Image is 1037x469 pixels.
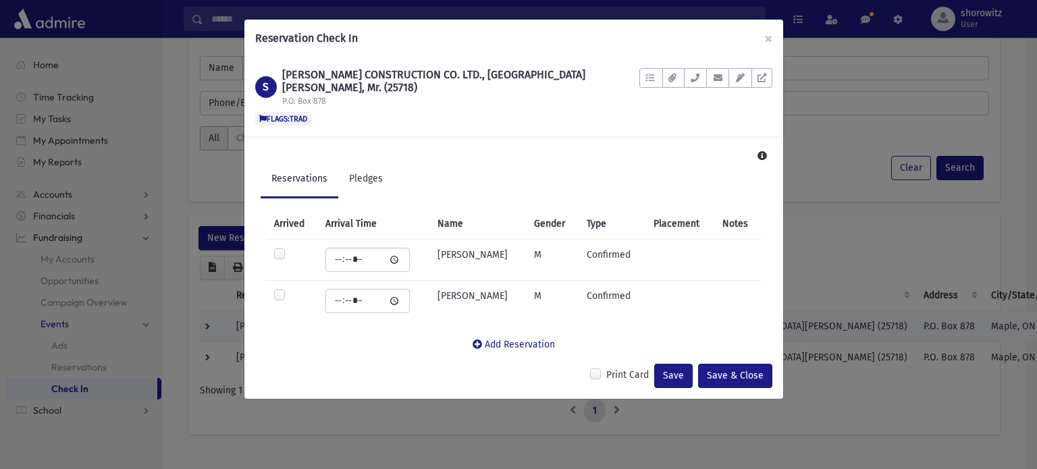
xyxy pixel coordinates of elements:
a: Pledges [338,161,394,198]
td: [PERSON_NAME] [429,239,526,280]
th: Arrival Time [317,209,429,240]
th: Placement [645,209,714,240]
a: S [PERSON_NAME] CONSTRUCTION CO. LTD., [GEOGRAPHIC_DATA][PERSON_NAME], Mr. (25718) P.O. Box 878 [255,68,639,107]
td: Confirmed [579,239,645,280]
div: Save [654,364,693,388]
label: Print Card [606,368,649,384]
h6: P.O. Box 878 [282,96,639,106]
td: M [526,280,579,321]
div: Save & Close [698,364,772,388]
th: Gender [526,209,579,240]
td: [PERSON_NAME] [429,280,526,321]
button: × [753,20,783,57]
th: Name [429,209,526,240]
span: FLAGS:TRAD [255,112,311,126]
th: Type [579,209,645,240]
td: Confirmed [579,280,645,321]
span: Reservation Check In [255,32,358,45]
th: Arrived [266,209,318,240]
th: Notes [714,209,761,240]
td: M [526,239,579,280]
a: Reservations [261,161,338,198]
a: Add Reservation [473,339,555,350]
h1: [PERSON_NAME] CONSTRUCTION CO. LTD., [GEOGRAPHIC_DATA][PERSON_NAME], Mr. (25718) [282,68,639,94]
button: Email Templates [728,68,751,88]
div: S [255,76,277,98]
